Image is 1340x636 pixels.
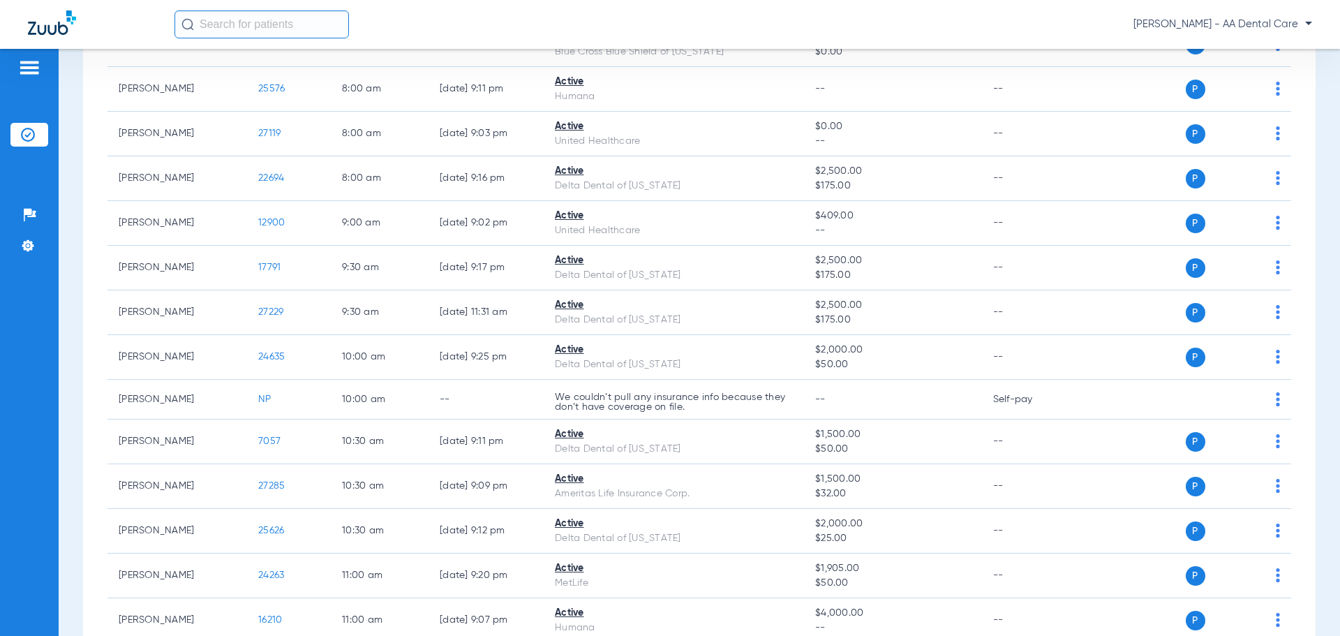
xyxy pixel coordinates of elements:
[555,392,793,412] p: We couldn’t pull any insurance info because they don’t have coverage on file.
[1186,611,1205,630] span: P
[1276,613,1280,627] img: group-dot-blue.svg
[1186,566,1205,586] span: P
[258,262,281,272] span: 17791
[982,464,1076,509] td: --
[331,112,429,156] td: 8:00 AM
[258,394,271,404] span: NP
[107,67,247,112] td: [PERSON_NAME]
[555,253,793,268] div: Active
[107,335,247,380] td: [PERSON_NAME]
[258,436,281,446] span: 7057
[815,357,970,372] span: $50.00
[815,298,970,313] span: $2,500.00
[555,517,793,531] div: Active
[555,621,793,635] div: Humana
[429,335,544,380] td: [DATE] 9:25 PM
[982,112,1076,156] td: --
[331,554,429,598] td: 11:00 AM
[555,487,793,501] div: Ameritas Life Insurance Corp.
[258,84,285,94] span: 25576
[982,335,1076,380] td: --
[815,576,970,591] span: $50.00
[174,10,349,38] input: Search for patients
[815,394,826,404] span: --
[429,554,544,598] td: [DATE] 9:20 PM
[429,246,544,290] td: [DATE] 9:17 PM
[982,201,1076,246] td: --
[1276,392,1280,406] img: group-dot-blue.svg
[982,509,1076,554] td: --
[107,156,247,201] td: [PERSON_NAME]
[555,179,793,193] div: Delta Dental of [US_STATE]
[107,509,247,554] td: [PERSON_NAME]
[258,526,284,535] span: 25626
[1276,82,1280,96] img: group-dot-blue.svg
[107,201,247,246] td: [PERSON_NAME]
[331,335,429,380] td: 10:00 AM
[555,606,793,621] div: Active
[18,59,40,76] img: hamburger-icon
[1186,258,1205,278] span: P
[258,173,284,183] span: 22694
[1276,568,1280,582] img: group-dot-blue.svg
[1276,305,1280,319] img: group-dot-blue.svg
[429,201,544,246] td: [DATE] 9:02 PM
[982,290,1076,335] td: --
[1186,303,1205,323] span: P
[815,427,970,442] span: $1,500.00
[331,246,429,290] td: 9:30 AM
[1186,522,1205,541] span: P
[555,209,793,223] div: Active
[1186,214,1205,233] span: P
[555,442,793,457] div: Delta Dental of [US_STATE]
[815,134,970,149] span: --
[331,380,429,420] td: 10:00 AM
[429,464,544,509] td: [DATE] 9:09 PM
[555,164,793,179] div: Active
[555,472,793,487] div: Active
[815,606,970,621] span: $4,000.00
[1186,80,1205,99] span: P
[1276,260,1280,274] img: group-dot-blue.svg
[258,307,283,317] span: 27229
[1276,479,1280,493] img: group-dot-blue.svg
[258,128,281,138] span: 27119
[107,112,247,156] td: [PERSON_NAME]
[429,290,544,335] td: [DATE] 11:31 AM
[258,218,285,228] span: 12900
[982,67,1076,112] td: --
[815,45,970,59] span: $0.00
[429,509,544,554] td: [DATE] 9:12 PM
[982,156,1076,201] td: --
[982,246,1076,290] td: --
[107,554,247,598] td: [PERSON_NAME]
[815,531,970,546] span: $25.00
[815,119,970,134] span: $0.00
[429,67,544,112] td: [DATE] 9:11 PM
[258,352,285,362] span: 24635
[815,209,970,223] span: $409.00
[331,201,429,246] td: 9:00 AM
[429,380,544,420] td: --
[815,487,970,501] span: $32.00
[429,112,544,156] td: [DATE] 9:03 PM
[107,246,247,290] td: [PERSON_NAME]
[1276,434,1280,448] img: group-dot-blue.svg
[107,290,247,335] td: [PERSON_NAME]
[331,509,429,554] td: 10:30 AM
[429,156,544,201] td: [DATE] 9:16 PM
[815,561,970,576] span: $1,905.00
[815,84,826,94] span: --
[982,420,1076,464] td: --
[181,18,194,31] img: Search Icon
[555,427,793,442] div: Active
[1276,126,1280,140] img: group-dot-blue.svg
[107,380,247,420] td: [PERSON_NAME]
[555,119,793,134] div: Active
[1276,171,1280,185] img: group-dot-blue.svg
[815,517,970,531] span: $2,000.00
[258,615,282,625] span: 16210
[1276,216,1280,230] img: group-dot-blue.svg
[1133,17,1312,31] span: [PERSON_NAME] - AA Dental Care
[1186,124,1205,144] span: P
